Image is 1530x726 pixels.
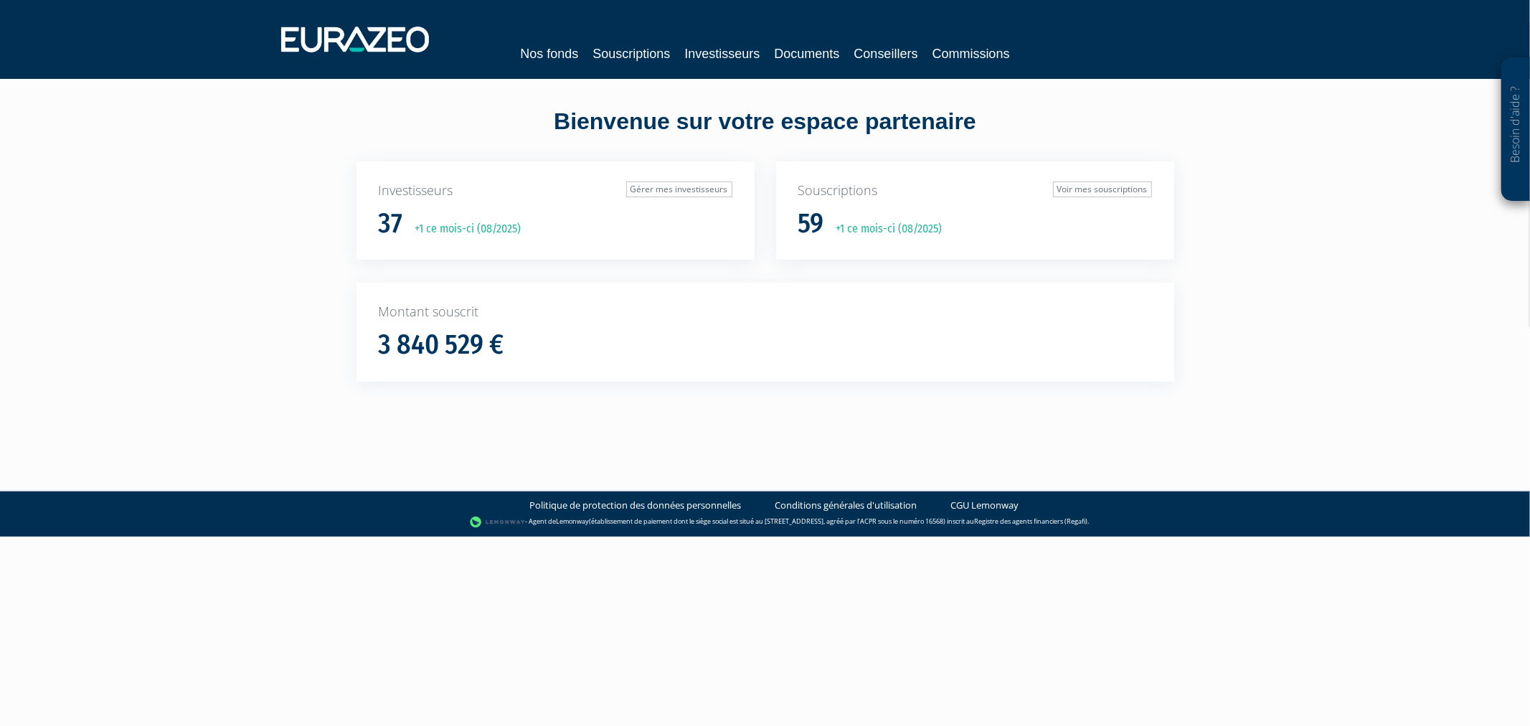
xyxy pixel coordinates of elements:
a: Conditions générales d'utilisation [775,499,917,512]
a: Gérer mes investisseurs [626,181,732,197]
p: Besoin d'aide ? [1508,65,1524,194]
h1: 37 [379,209,403,239]
a: Investisseurs [684,44,760,64]
p: Investisseurs [379,181,732,200]
a: Registre des agents financiers (Regafi) [974,517,1087,526]
div: Bienvenue sur votre espace partenaire [346,105,1185,161]
div: - Agent de (établissement de paiement dont le siège social est situé au [STREET_ADDRESS], agréé p... [14,515,1516,529]
p: Souscriptions [798,181,1152,200]
img: logo-lemonway.png [470,515,525,529]
a: Lemonway [556,517,589,526]
p: Montant souscrit [379,303,1152,321]
a: Souscriptions [592,44,670,64]
a: Politique de protection des données personnelles [529,499,741,512]
img: 1732889491-logotype_eurazeo_blanc_rvb.png [281,27,429,52]
a: CGU Lemonway [950,499,1019,512]
a: Conseillers [854,44,918,64]
p: +1 ce mois-ci (08/2025) [405,221,521,237]
h1: 59 [798,209,824,239]
a: Voir mes souscriptions [1053,181,1152,197]
p: +1 ce mois-ci (08/2025) [826,221,943,237]
a: Documents [775,44,840,64]
a: Commissions [932,44,1010,64]
h1: 3 840 529 € [379,330,504,360]
a: Nos fonds [520,44,578,64]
